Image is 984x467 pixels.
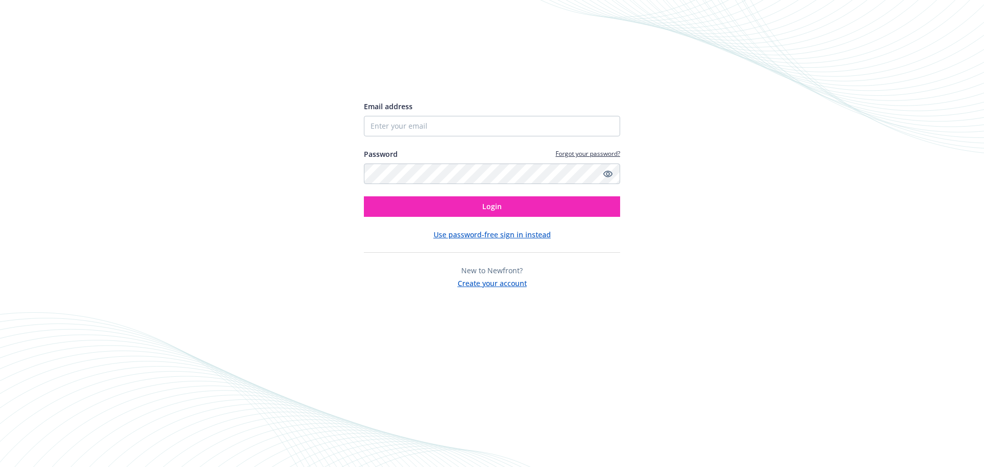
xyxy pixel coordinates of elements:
span: New to Newfront? [461,266,523,275]
span: Email address [364,101,413,111]
button: Use password-free sign in instead [434,229,551,240]
span: Login [482,201,502,211]
a: Forgot your password? [556,149,620,158]
button: Login [364,196,620,217]
label: Password [364,149,398,159]
input: Enter your password [364,164,620,184]
img: Newfront logo [364,64,461,82]
a: Show password [602,168,614,180]
button: Create your account [458,276,527,289]
input: Enter your email [364,116,620,136]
